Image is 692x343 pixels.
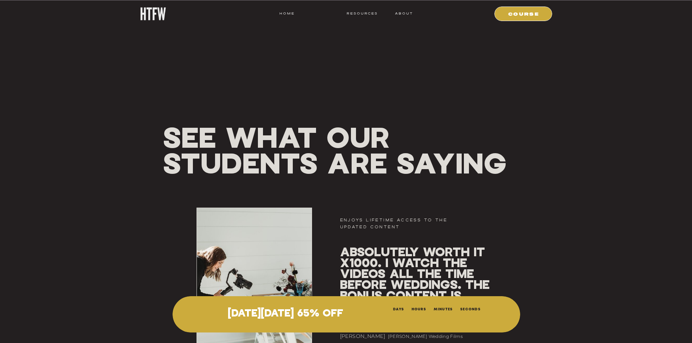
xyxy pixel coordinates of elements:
[411,306,426,311] li: Hours
[344,10,378,17] a: resources
[460,306,480,311] li: Seconds
[394,10,413,17] a: ABOUT
[433,306,453,311] li: Minutes
[340,332,398,339] p: [PERSON_NAME]
[499,10,549,17] a: COURSE
[340,246,498,317] p: absolutely worth it x1000. I watch the videos all the time before weddings. the bonus content is ...
[393,306,404,311] li: Days
[340,217,476,231] p: Enjoys lifetime access to the updated content
[163,124,534,175] p: See what our students are saying
[279,10,295,17] a: HOME
[189,308,382,320] p: [DATE][DATE] 65% OFF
